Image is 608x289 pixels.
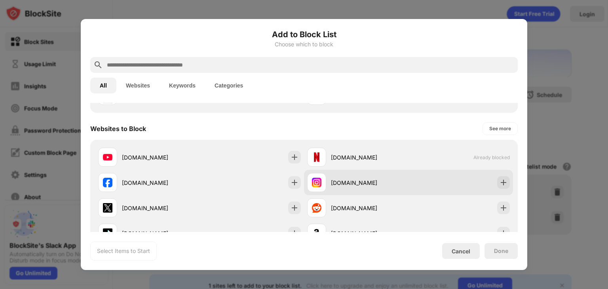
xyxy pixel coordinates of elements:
button: Keywords [160,78,205,93]
div: [DOMAIN_NAME] [122,179,199,187]
img: favicons [312,178,321,187]
button: Categories [205,78,253,93]
img: favicons [103,203,112,213]
img: favicons [103,152,112,162]
div: Cancel [452,248,470,255]
div: See more [489,125,511,133]
button: All [90,78,116,93]
img: favicons [103,228,112,238]
div: [DOMAIN_NAME] [331,153,408,162]
div: Select Items to Start [97,247,150,255]
div: [DOMAIN_NAME] [122,153,199,162]
img: favicons [103,178,112,187]
h6: Add to Block List [90,29,518,40]
div: [DOMAIN_NAME] [122,229,199,238]
div: Choose which to block [90,41,518,48]
img: search.svg [93,60,103,70]
button: Websites [116,78,160,93]
div: Done [494,248,508,254]
div: [DOMAIN_NAME] [331,229,408,238]
img: favicons [312,228,321,238]
span: Already blocked [473,154,510,160]
img: favicons [312,152,321,162]
div: [DOMAIN_NAME] [122,204,199,212]
div: [DOMAIN_NAME] [331,204,408,212]
div: Websites to Block [90,125,146,133]
img: favicons [312,203,321,213]
div: [DOMAIN_NAME] [331,179,408,187]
